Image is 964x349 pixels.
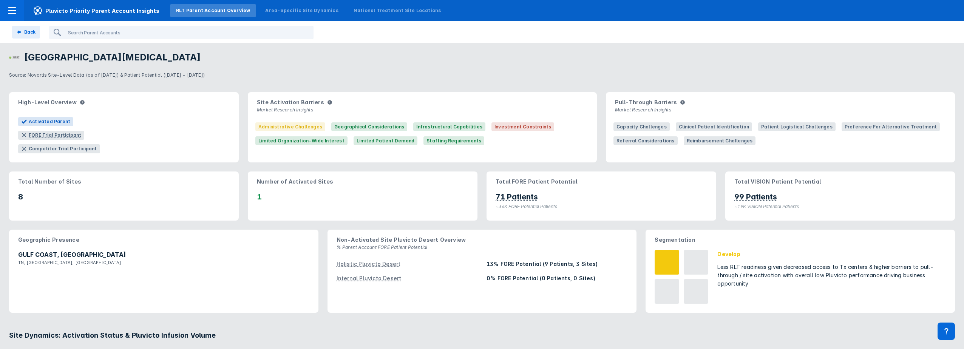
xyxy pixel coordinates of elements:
[248,192,477,211] p: 1
[616,124,667,130] span: Capacity Challenges
[176,7,250,14] div: RLT Parent Account Overview
[18,250,309,259] p: GULF COAST, [GEOGRAPHIC_DATA]
[496,192,538,202] p: 71 Patients
[18,236,309,244] p: Geographic Presence
[9,69,955,79] p: Source: Novartis Site-Level Data (as of [DATE]) & Patient Potential ([DATE] - [DATE])
[734,192,777,202] p: 99 Patients
[496,178,707,186] p: Total FORE Patient Potential
[496,202,707,212] figcaption: ~36K FORE Potential Patients
[687,138,753,144] span: Reimbursement Challenges
[416,124,482,130] span: Infrastructural Capabilities
[938,323,955,340] div: Contact Support
[734,202,946,212] figcaption: ~19K VISION Potential Patients
[18,259,309,266] p: TN, [GEOGRAPHIC_DATA], [GEOGRAPHIC_DATA]
[265,7,338,14] div: Area-Specific Site Dynamics
[717,250,946,258] div: Develop
[29,118,70,125] span: Activated Parent
[257,178,468,186] p: Number of Activated Sites
[258,138,345,144] span: Limited Organization-Wide Interest
[734,178,946,186] p: Total VISION Patient Potential
[9,331,955,340] h3: Site Dynamics: Activation Status & Pluvicto Infusion Volume
[354,7,441,14] div: National Treatment Site Locations
[257,98,327,107] span: Site Activation Barriers
[258,124,322,130] span: Administrative Challenges
[65,26,292,39] input: Search Parent Accounts
[9,52,20,63] img: the-west-cancer-center
[24,53,201,62] h3: [GEOGRAPHIC_DATA][MEDICAL_DATA]
[18,98,80,107] span: High-Level Overview
[615,107,946,113] p: Market Research Insights
[337,275,402,281] div: Internal Pluvicto Desert
[717,263,946,288] div: Less RLT readiness given decreased access to Tx centers & higher barriers to pull-through / site ...
[679,124,749,130] span: Clinical Patient Identification
[257,107,588,113] p: Market Research Insights
[24,6,168,15] span: Pluvicto Priority Parent Account Insights
[494,124,551,130] span: Investment Constraints
[24,29,36,36] div: Back
[655,236,946,244] p: Segmentation
[487,274,627,283] div: 0% FORE Potential (0 Patients, 0 Sites)
[334,124,404,130] span: Geographical Considerations
[170,4,256,17] a: RLT Parent Account Overview
[18,178,230,186] p: Total Number of Sites
[9,192,239,211] p: 8
[761,124,833,130] span: Patient Logistical Challenges
[337,236,628,244] p: Non-Activated Site Pluvicto Desert Overview
[616,138,675,144] span: Referral Considerations
[337,244,628,251] p: % Parent Account FORE Patient Potential
[845,124,937,130] span: Preference for Alternative Treatment
[615,98,680,107] span: Pull-Through Barriers
[487,260,627,268] div: 13% FORE Potential (9 Patients, 3 Sites)
[337,261,401,267] div: Holistic Pluvicto Desert
[357,138,414,144] span: Limited Patient Demand
[348,4,447,17] a: National Treatment Site Locations
[12,26,40,39] button: Back
[259,4,344,17] a: Area-Specific Site Dynamics
[426,138,481,144] span: Staffing Requirements
[29,146,97,151] div: Competitor Trial Participant
[29,132,81,138] div: FORE Trial Participant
